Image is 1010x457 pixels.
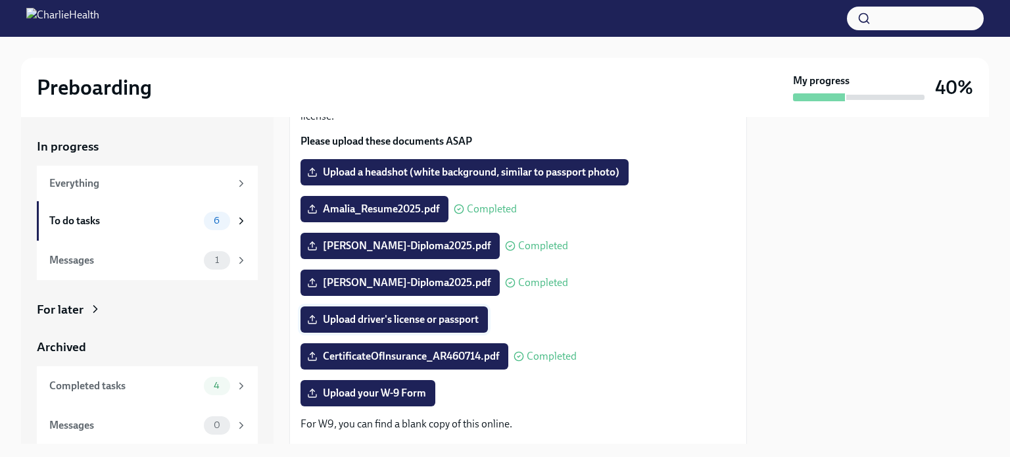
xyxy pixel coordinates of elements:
h2: Preboarding [37,74,152,101]
strong: My progress [793,74,850,88]
label: [PERSON_NAME]-Diploma2025.pdf [301,233,500,259]
span: CertificateOfInsurance_AR460714.pdf [310,350,499,363]
label: Upload a headshot (white background, similar to passport photo) [301,159,629,185]
strong: If you are an Independent Contractor, below are a few Malpractice Carriers that we suggest: [301,443,715,455]
div: Messages [49,418,199,433]
label: CertificateOfInsurance_AR460714.pdf [301,343,508,370]
a: Completed tasks4 [37,366,258,406]
span: [PERSON_NAME]-Diploma2025.pdf [310,276,491,289]
label: [PERSON_NAME]-Diploma2025.pdf [301,270,500,296]
span: Amalia_Resume2025.pdf [310,203,439,216]
span: Upload your W-9 Form [310,387,426,400]
p: For W9, you can find a blank copy of this online. [301,417,736,431]
img: CharlieHealth [26,8,99,29]
label: Upload driver's license or passport [301,306,488,333]
label: Amalia_Resume2025.pdf [301,196,448,222]
span: Completed [518,277,568,288]
a: Messages0 [37,406,258,445]
span: Completed [527,351,577,362]
div: Everything [49,176,230,191]
div: Messages [49,253,199,268]
a: Archived [37,339,258,356]
label: Upload your W-9 Form [301,380,435,406]
h3: 40% [935,76,973,99]
span: [PERSON_NAME]-Diploma2025.pdf [310,239,491,253]
span: 1 [207,255,227,265]
div: To do tasks [49,214,199,228]
a: Messages1 [37,241,258,280]
div: Completed tasks [49,379,199,393]
span: Upload a headshot (white background, similar to passport photo) [310,166,619,179]
a: For later [37,301,258,318]
strong: Please upload these documents ASAP [301,135,472,147]
span: 4 [206,381,228,391]
a: In progress [37,138,258,155]
span: Completed [467,204,517,214]
span: 0 [206,420,228,430]
span: Upload driver's license or passport [310,313,479,326]
span: Completed [518,241,568,251]
a: Everything [37,166,258,201]
div: For later [37,301,84,318]
span: 6 [206,216,228,226]
a: To do tasks6 [37,201,258,241]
